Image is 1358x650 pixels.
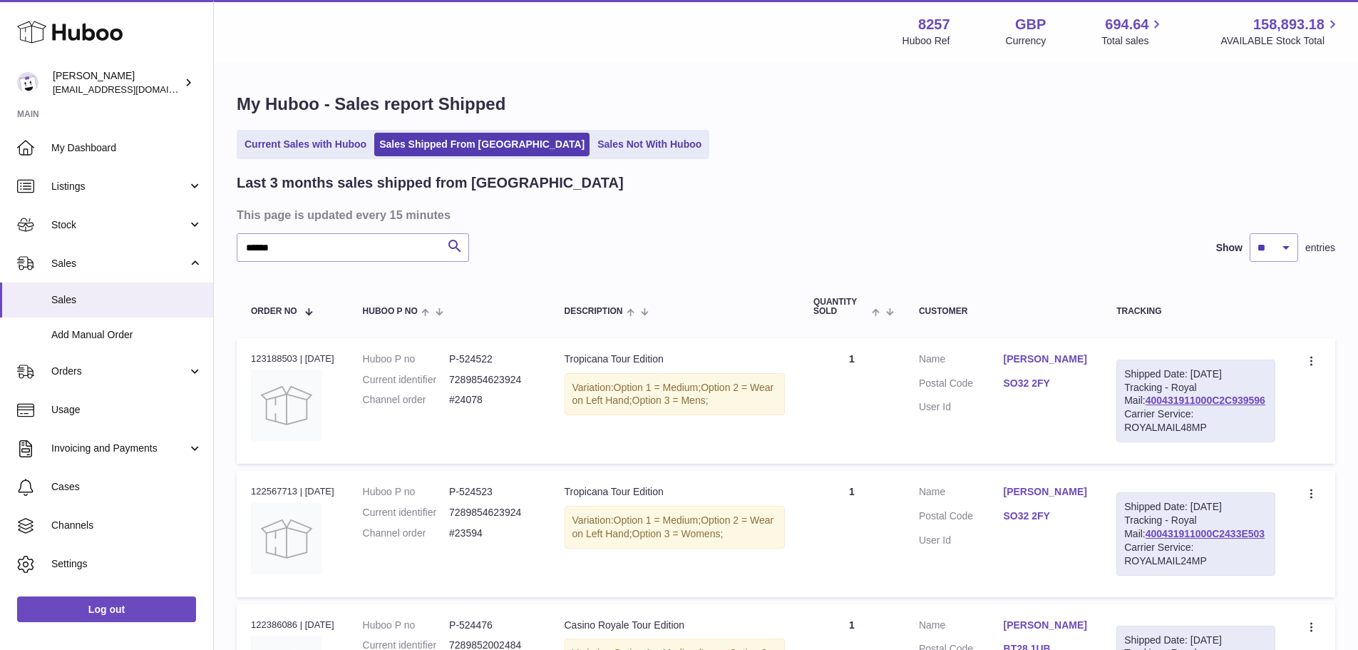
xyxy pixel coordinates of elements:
span: Orders [51,365,187,378]
div: 122567713 | [DATE] [251,485,334,498]
span: Sales [51,293,202,307]
div: Tropicana Tour Edition [565,352,785,366]
span: Description [565,307,623,316]
div: Tracking [1116,307,1275,316]
div: Tropicana Tour Edition [565,485,785,499]
dt: User Id [919,400,1004,414]
a: SO32 2FY [1004,509,1089,523]
dt: Name [919,619,1004,636]
dd: P-524476 [449,619,535,632]
dt: User Id [919,534,1004,547]
a: [PERSON_NAME] [1004,352,1089,366]
a: 400431911000C2433E503 [1146,528,1265,539]
dd: #24078 [449,393,535,407]
h2: Last 3 months sales shipped from [GEOGRAPHIC_DATA] [237,173,624,193]
a: SO32 2FY [1004,377,1089,390]
dd: P-524523 [449,485,535,499]
span: Quantity Sold [813,298,868,316]
div: Carrier Service: ROYALMAIL24MP [1124,541,1267,568]
dt: Channel order [363,393,449,407]
img: no-photo.jpg [251,370,322,441]
span: entries [1305,241,1335,255]
div: Shipped Date: [DATE] [1124,500,1267,514]
span: Option 2 = Wear on Left Hand; [572,514,774,539]
span: Cases [51,480,202,494]
span: Sales [51,257,187,270]
span: Stock [51,218,187,232]
div: 122386086 | [DATE] [251,619,334,631]
dt: Current identifier [363,506,449,519]
a: 694.64 Total sales [1101,15,1165,48]
span: My Dashboard [51,141,202,155]
span: Channels [51,519,202,532]
span: 694.64 [1105,15,1148,34]
td: 1 [799,338,905,464]
img: don@skinsgolf.com [17,72,38,93]
strong: GBP [1015,15,1046,34]
span: AVAILABLE Stock Total [1220,34,1341,48]
a: 400431911000C2C939596 [1146,395,1265,406]
div: Tracking - Royal Mail: [1116,492,1275,575]
span: Usage [51,403,202,417]
span: Order No [251,307,297,316]
span: 158,893.18 [1253,15,1324,34]
span: Add Manual Order [51,328,202,342]
a: Sales Not With Huboo [592,133,706,156]
dt: Name [919,485,1004,502]
div: Shipped Date: [DATE] [1124,367,1267,381]
span: Option 1 = Medium; [614,514,701,526]
div: Customer [919,307,1088,316]
td: 1 [799,471,905,596]
div: Casino Royale Tour Edition [565,619,785,632]
strong: 8257 [918,15,950,34]
dt: Channel order [363,527,449,540]
span: Settings [51,557,202,571]
span: [EMAIL_ADDRESS][DOMAIN_NAME] [53,83,210,95]
div: Currency [1006,34,1046,48]
a: Sales Shipped From [GEOGRAPHIC_DATA] [374,133,590,156]
dt: Postal Code [919,509,1004,527]
dd: 7289854623924 [449,373,535,387]
label: Show [1216,241,1243,255]
div: Carrier Service: ROYALMAIL48MP [1124,407,1267,435]
div: Tracking - Royal Mail: [1116,360,1275,442]
dd: P-524522 [449,352,535,366]
a: Log out [17,596,196,622]
span: Option 3 = Mens; [632,395,709,406]
div: Variation: [565,506,785,549]
dd: #23594 [449,527,535,540]
span: Listings [51,180,187,193]
span: Option 1 = Medium; [614,382,701,393]
dt: Huboo P no [363,485,449,499]
a: [PERSON_NAME] [1004,619,1089,632]
div: Variation: [565,373,785,416]
span: Huboo P no [363,307,418,316]
dd: 7289854623924 [449,506,535,519]
div: Huboo Ref [902,34,950,48]
a: 158,893.18 AVAILABLE Stock Total [1220,15,1341,48]
dt: Current identifier [363,373,449,387]
span: Invoicing and Payments [51,442,187,455]
div: [PERSON_NAME] [53,69,181,96]
dt: Postal Code [919,377,1004,394]
dt: Huboo P no [363,352,449,366]
span: Option 3 = Womens; [632,528,724,539]
div: Shipped Date: [DATE] [1124,634,1267,647]
a: [PERSON_NAME] [1004,485,1089,499]
span: Total sales [1101,34,1165,48]
dt: Name [919,352,1004,370]
h1: My Huboo - Sales report Shipped [237,93,1335,116]
img: no-photo.jpg [251,503,322,574]
div: 123188503 | [DATE] [251,352,334,365]
dt: Huboo P no [363,619,449,632]
h3: This page is updated every 15 minutes [237,207,1332,223]
a: Current Sales with Huboo [240,133,371,156]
